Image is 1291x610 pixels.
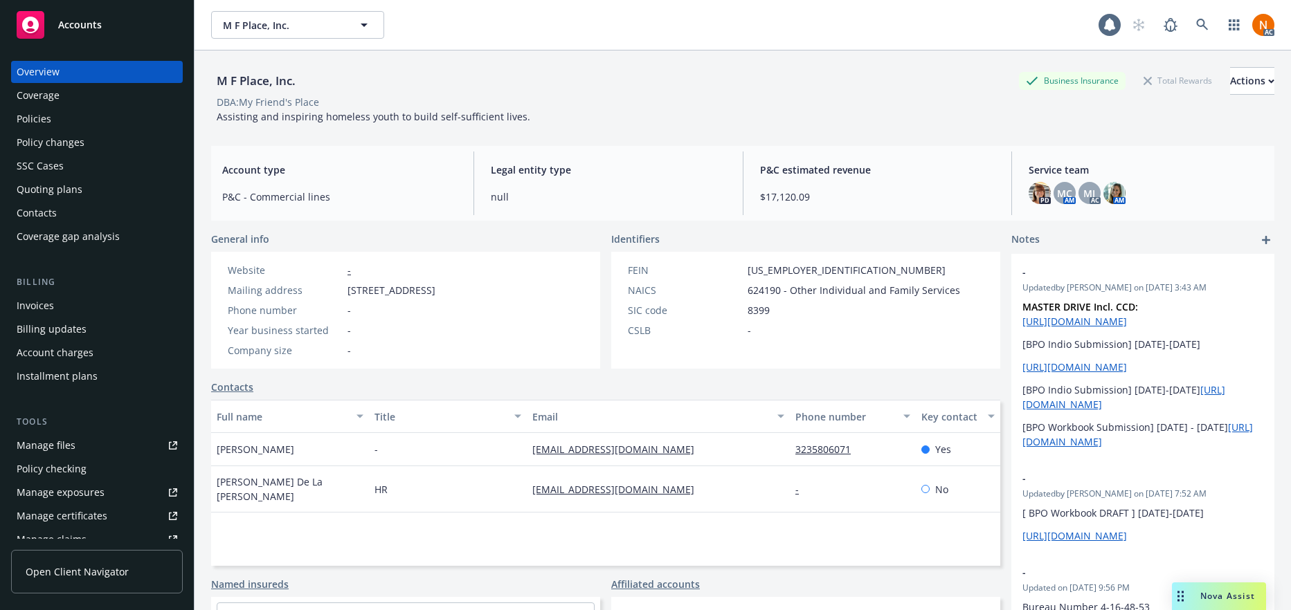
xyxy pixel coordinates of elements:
[11,275,183,289] div: Billing
[1103,182,1126,204] img: photo
[1022,337,1263,351] p: [BPO Indio Submission] [DATE]-[DATE]
[347,323,351,338] span: -
[11,458,183,480] a: Policy checking
[1022,471,1227,486] span: -
[1022,565,1227,580] span: -
[17,434,75,456] div: Manage files
[374,442,378,456] span: -
[222,190,457,204] span: P&C - Commercial lines
[611,577,700,591] a: Affiliated accounts
[748,283,960,297] span: 624190 - Other Individual and Family Services
[628,303,742,317] div: SIC code
[11,415,183,429] div: Tools
[491,190,725,204] span: null
[628,283,742,297] div: NAICS
[1172,582,1189,610] div: Drag to move
[17,84,60,107] div: Coverage
[374,482,388,497] span: HR
[1022,582,1263,594] span: Updated on [DATE] 9:56 PM
[532,443,705,456] a: [EMAIL_ADDRESS][DOMAIN_NAME]
[532,483,705,496] a: [EMAIL_ADDRESS][DOMAIN_NAME]
[11,342,183,364] a: Account charges
[795,483,810,496] a: -
[628,323,742,338] div: CSLB
[11,6,183,44] a: Accounts
[17,481,105,503] div: Manage exposures
[935,482,948,497] span: No
[17,528,87,551] div: Manage claims
[17,295,54,317] div: Invoices
[1230,67,1274,95] button: Actions
[17,202,57,224] div: Contacts
[17,178,82,201] div: Quoting plans
[11,131,183,154] a: Policy changes
[11,318,183,340] a: Billing updates
[222,163,457,177] span: Account type
[11,61,183,83] a: Overview
[1022,315,1127,328] a: [URL][DOMAIN_NAME]
[1022,382,1263,412] p: [BPO Indio Submission] [DATE]-[DATE]
[1029,182,1051,204] img: photo
[790,400,916,433] button: Phone number
[347,283,435,297] span: [STREET_ADDRESS]
[1189,11,1216,39] a: Search
[748,323,751,338] span: -
[211,380,253,394] a: Contacts
[1022,420,1263,449] p: [BPO Workbook Submission] [DATE] - [DATE]
[935,442,951,456] span: Yes
[17,342,93,364] div: Account charges
[17,61,60,83] div: Overview
[1022,506,1263,520] p: [ BPO Workbook DRAFT ] [DATE]-[DATE]
[1022,300,1138,313] strong: MASTER DRIVE Incl. CCD:
[347,343,351,358] span: -
[1029,163,1263,177] span: Service team
[17,131,84,154] div: Policy changes
[11,295,183,317] a: Invoices
[11,155,183,177] a: SSC Cases
[17,365,98,387] div: Installment plans
[17,108,51,130] div: Policies
[17,458,87,480] div: Policy checking
[11,225,183,248] a: Coverage gap analysis
[11,202,183,224] a: Contacts
[1057,186,1072,201] span: MC
[1083,186,1095,201] span: MJ
[795,443,862,456] a: 3235806071
[17,318,87,340] div: Billing updates
[1011,460,1274,554] div: -Updatedby [PERSON_NAME] on [DATE] 7:52 AM[ BPO Workbook DRAFT ] [DATE]-[DATE][URL][DOMAIN_NAME]
[916,400,1000,433] button: Key contact
[211,577,289,591] a: Named insureds
[217,95,319,109] div: DBA: My Friend's Place
[1157,11,1184,39] a: Report a Bug
[1011,232,1040,248] span: Notes
[228,323,342,338] div: Year business started
[58,19,102,30] span: Accounts
[1137,72,1219,89] div: Total Rewards
[374,409,506,424] div: Title
[760,190,995,204] span: $17,120.09
[491,163,725,177] span: Legal entity type
[11,108,183,130] a: Policies
[347,303,351,317] span: -
[17,155,64,177] div: SSC Cases
[921,409,979,424] div: Key contact
[1022,281,1263,294] span: Updated by [PERSON_NAME] on [DATE] 3:43 AM
[228,263,342,277] div: Website
[527,400,790,433] button: Email
[748,303,770,317] span: 8399
[211,232,269,246] span: General info
[223,18,343,33] span: M F Place, Inc.
[26,564,129,579] span: Open Client Navigator
[532,409,769,424] div: Email
[211,72,301,90] div: M F Place, Inc.
[11,528,183,551] a: Manage claims
[1220,11,1248,39] a: Switch app
[1258,232,1274,248] a: add
[1022,360,1127,373] a: [URL][DOMAIN_NAME]
[748,263,946,277] span: [US_EMPLOYER_IDENTIFICATION_NUMBER]
[1125,11,1153,39] a: Start snowing
[1022,488,1263,500] span: Updated by [PERSON_NAME] on [DATE] 7:52 AM
[11,434,183,456] a: Manage files
[1022,529,1127,542] a: [URL][DOMAIN_NAME]
[211,11,384,39] button: M F Place, Inc.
